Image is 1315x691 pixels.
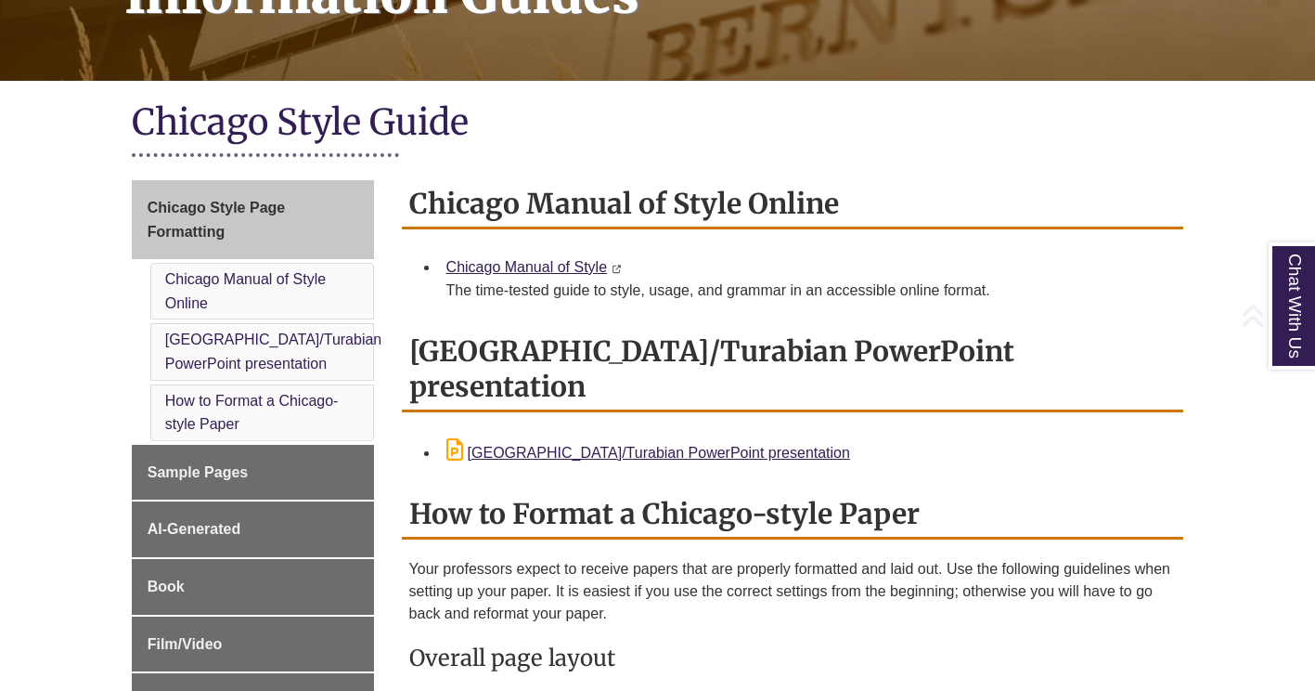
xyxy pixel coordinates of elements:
[409,644,1177,672] h3: Overall page layout
[611,265,621,273] i: This link opens in a new window
[409,558,1177,625] p: Your professors expect to receive papers that are properly formatted and laid out. Use the follow...
[402,490,1184,540] h2: How to Format a Chicago-style Paper
[446,259,607,275] a: Chicago Manual of Style
[446,280,1169,302] div: The time-tested guide to style, usage, and grammar in an accessible online format.
[148,464,249,480] span: Sample Pages
[165,271,326,311] a: Chicago Manual of Style Online
[132,559,374,615] a: Book
[1241,303,1310,328] a: Back to Top
[148,200,286,240] span: Chicago Style Page Formatting
[402,328,1184,412] h2: [GEOGRAPHIC_DATA]/Turabian PowerPoint presentation
[132,445,374,501] a: Sample Pages
[132,99,1184,149] h1: Chicago Style Guide
[132,180,374,259] a: Chicago Style Page Formatting
[148,521,240,537] span: AI-Generated
[148,579,185,594] span: Book
[148,636,223,652] span: Film/Video
[446,445,850,461] a: [GEOGRAPHIC_DATA]/Turabian PowerPoint presentation
[132,502,374,557] a: AI-Generated
[402,180,1184,229] h2: Chicago Manual of Style Online
[165,332,382,372] a: [GEOGRAPHIC_DATA]/Turabian PowerPoint presentation
[165,393,339,433] a: How to Format a Chicago-style Paper
[132,617,374,672] a: Film/Video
